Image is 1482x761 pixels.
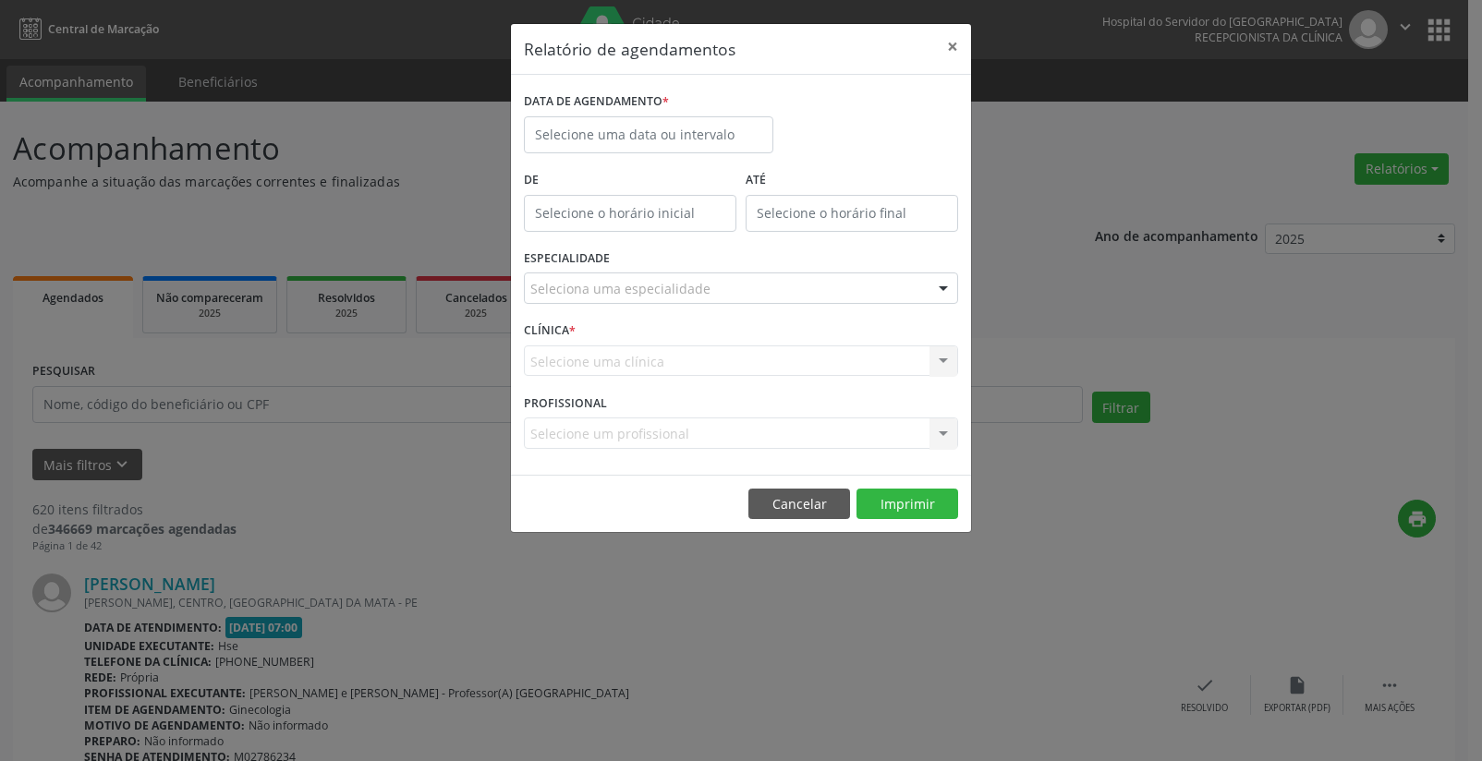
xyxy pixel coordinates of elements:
[524,166,736,195] label: De
[530,279,711,298] span: Seleciona uma especialidade
[524,195,736,232] input: Selecione o horário inicial
[524,245,610,273] label: ESPECIALIDADE
[524,37,735,61] h5: Relatório de agendamentos
[746,195,958,232] input: Selecione o horário final
[748,489,850,520] button: Cancelar
[746,166,958,195] label: ATÉ
[524,88,669,116] label: DATA DE AGENDAMENTO
[934,24,971,69] button: Close
[524,389,607,417] label: PROFISSIONAL
[856,489,958,520] button: Imprimir
[524,116,773,153] input: Selecione uma data ou intervalo
[524,317,576,345] label: CLÍNICA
